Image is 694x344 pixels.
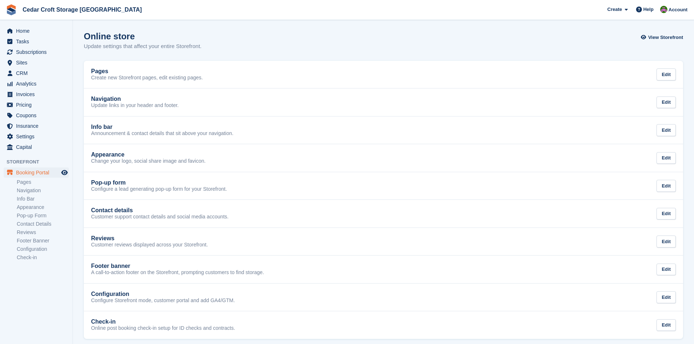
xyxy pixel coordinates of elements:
p: Create new Storefront pages, edit existing pages. [91,75,203,81]
a: Preview store [60,168,69,177]
a: menu [4,47,69,57]
a: menu [4,36,69,47]
span: Capital [16,142,60,152]
span: Coupons [16,110,60,120]
a: View Storefront [643,31,683,43]
span: Analytics [16,79,60,89]
h2: Check-in [91,319,116,325]
a: Pop-up form Configure a lead generating pop-up form for your Storefront. Edit [84,172,683,200]
h2: Footer banner [91,263,130,269]
a: Pop-up Form [17,212,69,219]
div: Edit [656,264,676,276]
a: menu [4,100,69,110]
a: Reviews [17,229,69,236]
img: stora-icon-8386f47178a22dfd0bd8f6a31ec36ba5ce8667c1dd55bd0f319d3a0aa187defe.svg [6,4,17,15]
a: Appearance Change your logo, social share image and favicon. Edit [84,144,683,172]
div: Edit [656,68,676,80]
a: Info Bar [17,195,69,202]
p: Update settings that affect your entire Storefront. [84,42,201,51]
a: Pages [17,179,69,186]
a: Appearance [17,204,69,211]
a: menu [4,58,69,68]
span: View Storefront [648,34,683,41]
p: Configure a lead generating pop-up form for your Storefront. [91,186,227,193]
a: menu [4,79,69,89]
p: Change your logo, social share image and favicon. [91,158,205,165]
a: Footer banner A call-to-action footer on the Storefront, prompting customers to find storage. Edit [84,256,683,283]
a: menu [4,89,69,99]
span: Help [643,6,654,13]
span: Storefront [7,158,72,166]
span: Subscriptions [16,47,60,57]
a: Check-in Online post booking check-in setup for ID checks and contracts. Edit [84,311,683,339]
p: Online post booking check-in setup for ID checks and contracts. [91,325,235,332]
a: Reviews Customer reviews displayed across your Storefront. Edit [84,228,683,256]
p: Configure Storefront mode, customer portal and add GA4/GTM. [91,297,235,304]
span: Pricing [16,100,60,110]
a: Navigation Update links in your header and footer. Edit [84,88,683,116]
p: Customer reviews displayed across your Storefront. [91,242,208,248]
div: Edit [656,124,676,136]
h2: Configuration [91,291,129,297]
span: Invoices [16,89,60,99]
span: Booking Portal [16,167,60,178]
h2: Pages [91,68,108,75]
div: Edit [656,152,676,164]
h2: Navigation [91,96,121,102]
h2: Info bar [91,124,113,130]
h1: Online store [84,31,201,41]
a: Info bar Announcement & contact details that sit above your navigation. Edit [84,116,683,144]
h2: Contact details [91,207,133,214]
a: Configuration [17,246,69,253]
a: Configuration Configure Storefront mode, customer portal and add GA4/GTM. Edit [84,284,683,311]
div: Edit [656,291,676,303]
span: Tasks [16,36,60,47]
a: Contact details Customer support contact details and social media accounts. Edit [84,200,683,228]
a: menu [4,110,69,120]
span: CRM [16,68,60,78]
span: Home [16,26,60,36]
a: Navigation [17,187,69,194]
span: Insurance [16,121,60,131]
a: Contact Details [17,221,69,228]
a: menu [4,121,69,131]
span: Create [607,6,622,13]
h2: Pop-up form [91,179,126,186]
span: Sites [16,58,60,68]
div: Edit [656,319,676,331]
a: Footer Banner [17,237,69,244]
a: Cedar Croft Storage [GEOGRAPHIC_DATA] [20,4,145,16]
p: Customer support contact details and social media accounts. [91,214,228,220]
div: Edit [656,208,676,220]
span: Settings [16,131,60,142]
a: menu [4,142,69,152]
h2: Appearance [91,151,125,158]
div: Edit [656,96,676,108]
p: Announcement & contact details that sit above your navigation. [91,130,234,137]
a: menu [4,68,69,78]
img: Mark Orchard [660,6,667,13]
p: Update links in your header and footer. [91,102,179,109]
a: Pages Create new Storefront pages, edit existing pages. Edit [84,61,683,88]
span: Account [668,6,687,13]
a: menu [4,131,69,142]
a: menu [4,167,69,178]
p: A call-to-action footer on the Storefront, prompting customers to find storage. [91,269,264,276]
h2: Reviews [91,235,114,242]
a: menu [4,26,69,36]
div: Edit [656,236,676,248]
div: Edit [656,180,676,192]
a: Check-in [17,254,69,261]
